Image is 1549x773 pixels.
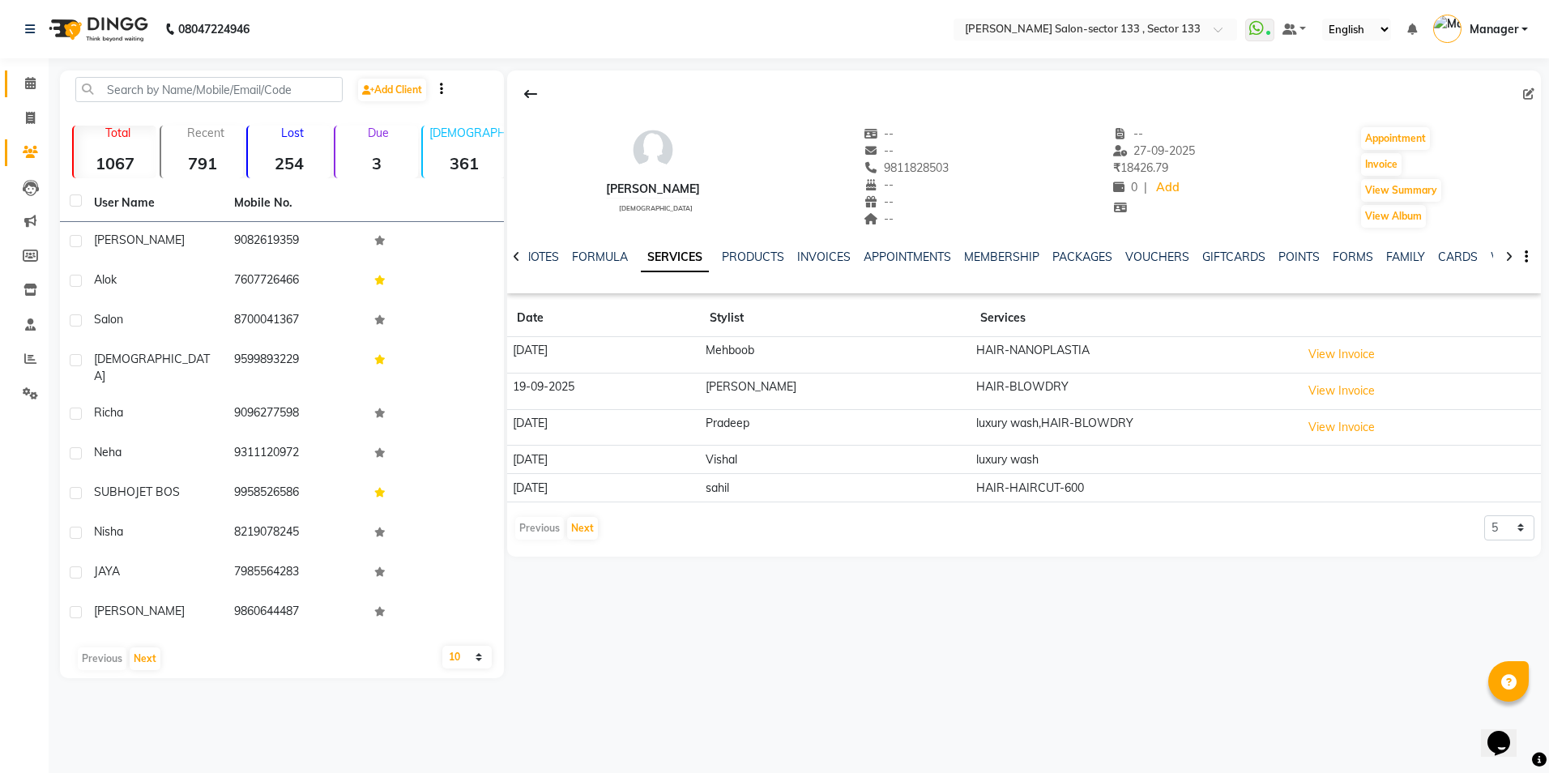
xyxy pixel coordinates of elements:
td: 8219078245 [224,514,365,553]
p: Due [339,126,418,140]
a: INVOICES [797,250,851,264]
strong: 3 [335,153,418,173]
span: -- [864,177,894,192]
td: HAIR-BLOWDRY [971,373,1296,409]
span: SUBHOJET BOS [94,485,180,499]
td: 9860644487 [224,593,365,633]
p: [DEMOGRAPHIC_DATA] [429,126,506,140]
td: 9096277598 [224,395,365,434]
button: View Album [1361,205,1426,228]
button: Invoice [1361,153,1402,176]
td: 19-09-2025 [507,373,700,409]
img: logo [41,6,152,52]
button: Next [567,517,598,540]
div: Back to Client [514,79,548,109]
div: [PERSON_NAME] [606,181,700,198]
span: [DEMOGRAPHIC_DATA] [94,352,210,383]
span: neha [94,445,122,459]
a: PACKAGES [1052,250,1112,264]
button: Next [130,647,160,670]
a: VOUCHERS [1125,250,1189,264]
td: luxury wash [971,446,1296,474]
th: Date [507,300,700,337]
td: Pradeep [700,409,971,446]
span: Nisha [94,524,123,539]
button: View Invoice [1301,378,1382,404]
iframe: chat widget [1481,708,1533,757]
td: 7607726466 [224,262,365,301]
a: GIFTCARDS [1202,250,1265,264]
td: 9082619359 [224,222,365,262]
td: 9311120972 [224,434,365,474]
a: SERVICES [641,243,709,272]
span: [PERSON_NAME] [94,233,185,247]
a: Add Client [358,79,426,101]
span: 9811828503 [864,160,949,175]
td: Mehboob [700,337,971,374]
span: ₹ [1113,160,1120,175]
a: POINTS [1278,250,1320,264]
td: 9599893229 [224,341,365,395]
th: Stylist [700,300,971,337]
input: Search by Name/Mobile/Email/Code [75,77,343,102]
td: [DATE] [507,409,700,446]
strong: 254 [248,153,331,173]
span: 18426.79 [1113,160,1168,175]
a: FAMILY [1386,250,1425,264]
td: HAIR-HAIRCUT-600 [971,474,1296,502]
button: View Invoice [1301,415,1382,440]
a: APPOINTMENTS [864,250,951,264]
b: 08047224946 [178,6,250,52]
td: [DATE] [507,446,700,474]
a: PRODUCTS [722,250,784,264]
a: CARDS [1438,250,1478,264]
button: View Summary [1361,179,1441,202]
td: 8700041367 [224,301,365,341]
span: Manager [1470,21,1518,38]
td: sahil [700,474,971,502]
p: Recent [168,126,244,140]
td: HAIR-NANOPLASTIA [971,337,1296,374]
span: -- [864,194,894,209]
td: [DATE] [507,474,700,502]
span: JAYA [94,564,120,579]
a: WALLET [1491,250,1537,264]
span: Alok [94,272,117,287]
span: -- [864,126,894,141]
span: Richa [94,405,123,420]
a: FORMULA [572,250,628,264]
span: -- [1113,126,1144,141]
td: [PERSON_NAME] [700,373,971,409]
span: salon [94,312,123,327]
img: Manager [1433,15,1462,43]
td: 7985564283 [224,553,365,593]
a: MEMBERSHIP [964,250,1039,264]
td: 9958526586 [224,474,365,514]
td: Vishal [700,446,971,474]
button: Appointment [1361,127,1430,150]
td: [DATE] [507,337,700,374]
span: -- [864,211,894,226]
th: User Name [84,185,224,222]
th: Mobile No. [224,185,365,222]
img: avatar [629,126,677,174]
p: Lost [254,126,331,140]
span: | [1144,179,1147,196]
span: 27-09-2025 [1113,143,1196,158]
span: -- [864,143,894,158]
td: luxury wash,HAIR-BLOWDRY [971,409,1296,446]
th: Services [971,300,1296,337]
span: [DEMOGRAPHIC_DATA] [619,204,693,212]
a: Add [1154,177,1182,199]
a: FORMS [1333,250,1373,264]
p: Total [80,126,156,140]
a: NOTES [523,250,559,264]
strong: 361 [423,153,506,173]
strong: 1067 [74,153,156,173]
button: View Invoice [1301,342,1382,367]
span: [PERSON_NAME] [94,604,185,618]
span: 0 [1113,180,1137,194]
strong: 791 [161,153,244,173]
